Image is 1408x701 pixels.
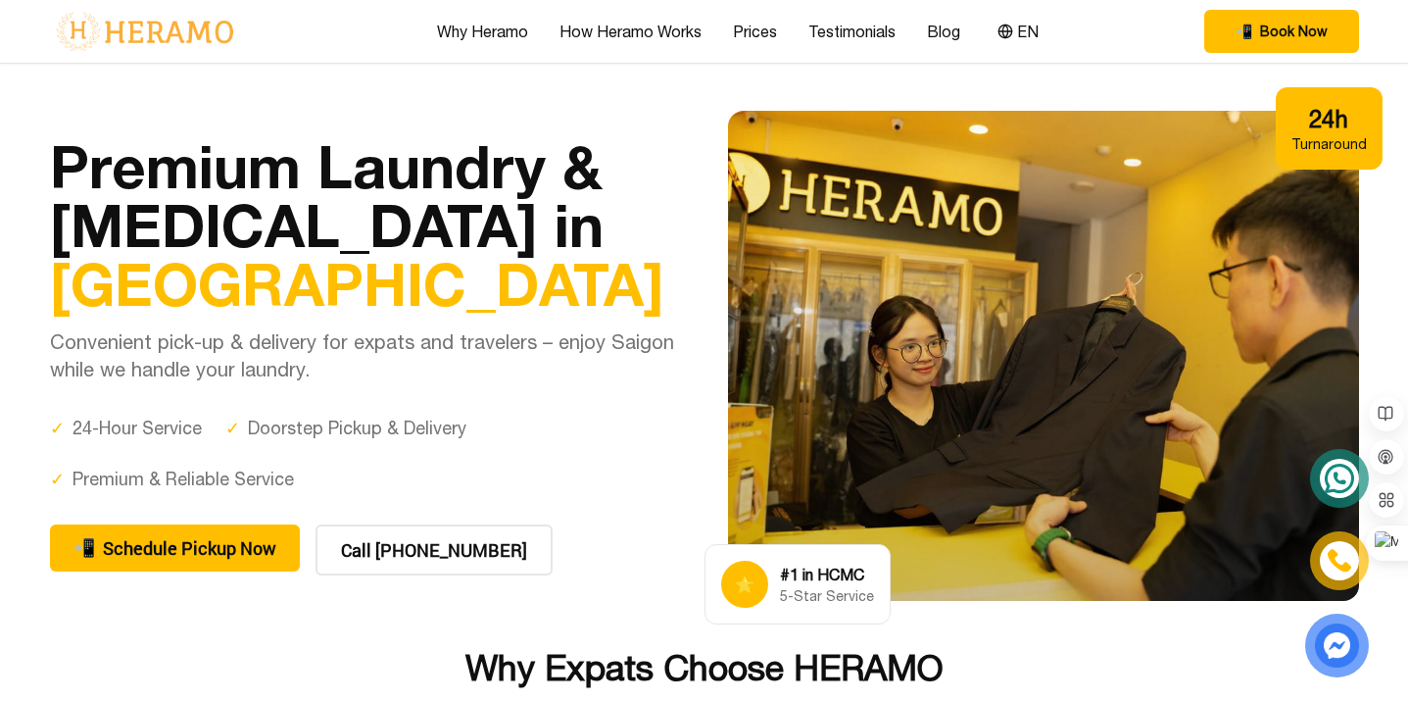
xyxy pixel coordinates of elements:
button: phone Schedule Pickup Now [50,525,300,572]
div: Premium & Reliable Service [50,466,294,493]
img: phone-icon [1329,550,1351,572]
div: Turnaround [1291,134,1367,154]
button: Call [PHONE_NUMBER] [316,525,553,576]
span: ✓ [225,415,240,442]
a: Testimonials [808,20,896,43]
a: Why Heramo [437,20,528,43]
div: Doorstep Pickup & Delivery [225,415,466,442]
div: 24h [1291,103,1367,134]
a: How Heramo Works [559,20,702,43]
div: 5-Star Service [780,586,874,606]
a: Blog [927,20,960,43]
p: Convenient pick-up & delivery for expats and travelers – enjoy Saigon while we handle your laundry. [50,328,681,383]
h2: Why Expats Choose HERAMO [50,648,1359,687]
button: phone Book Now [1204,10,1359,53]
button: EN [992,19,1044,44]
span: [GEOGRAPHIC_DATA] [50,248,664,319]
a: Prices [733,20,777,43]
span: phone [73,534,95,562]
span: ✓ [50,415,65,442]
h1: Premium Laundry & [MEDICAL_DATA] in [50,136,681,313]
span: ✓ [50,466,65,493]
div: 24-Hour Service [50,415,202,442]
span: Book Now [1260,22,1328,41]
span: phone [1236,22,1252,41]
span: star [735,573,754,596]
img: logo-with-text.png [50,11,239,52]
div: #1 in HCMC [780,563,874,586]
a: phone-icon [1313,534,1366,587]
